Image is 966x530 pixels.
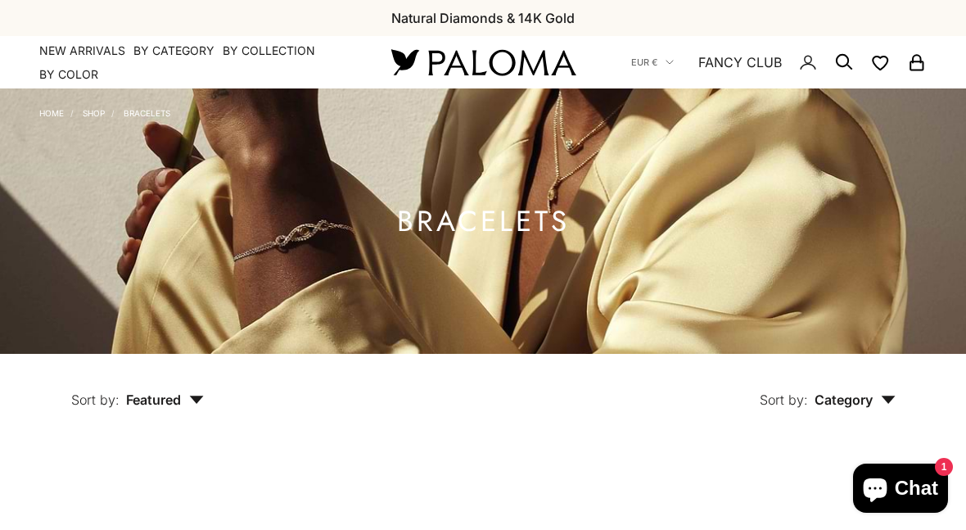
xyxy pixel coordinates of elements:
[126,392,204,408] span: Featured
[71,392,120,408] span: Sort by:
[698,52,782,73] a: FANCY CLUB
[133,43,214,59] summary: By Category
[83,108,105,118] a: Shop
[631,55,674,70] button: EUR €
[848,464,953,517] inbox-online-store-chat: Shopify online store chat
[34,354,241,423] button: Sort by: Featured
[39,43,352,83] nav: Primary navigation
[39,108,64,118] a: Home
[760,392,808,408] span: Sort by:
[631,36,927,88] nav: Secondary navigation
[39,43,125,59] a: NEW ARRIVALS
[39,105,170,118] nav: Breadcrumb
[223,43,315,59] summary: By Collection
[631,55,657,70] span: EUR €
[397,211,570,232] h1: Bracelets
[39,66,98,83] summary: By Color
[815,392,896,408] span: Category
[722,354,933,423] button: Sort by: Category
[124,108,170,118] a: Bracelets
[391,7,575,29] p: Natural Diamonds & 14K Gold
